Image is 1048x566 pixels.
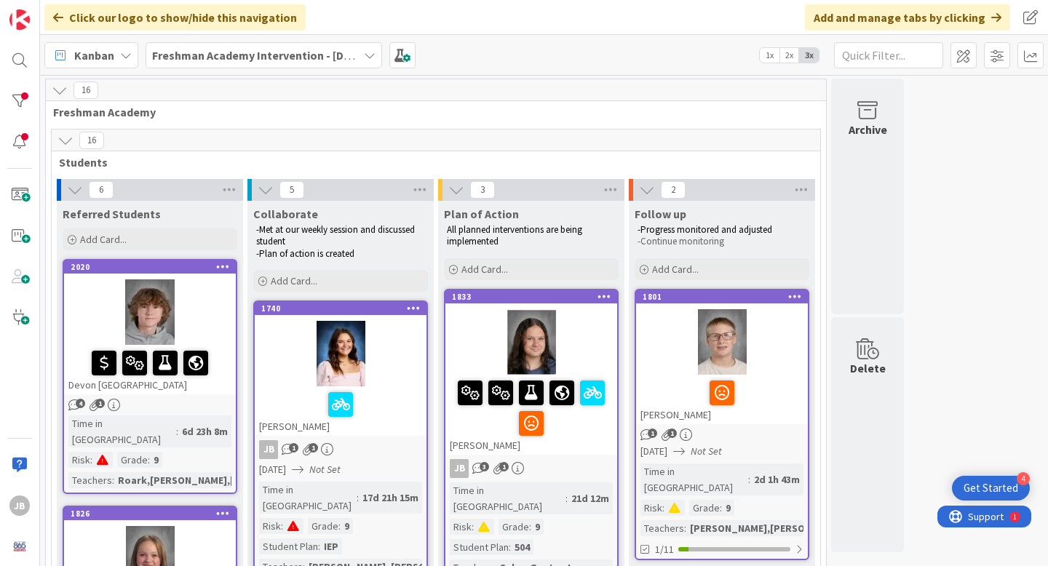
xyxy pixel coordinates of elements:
span: 1 [648,429,657,438]
span: 4 [76,399,85,408]
span: Add Card... [80,233,127,246]
div: 1801 [643,292,808,302]
div: 21d 12m [568,490,613,506]
div: 504 [511,539,533,555]
span: Collaborate [253,207,318,221]
div: Delete [850,359,886,377]
span: : [357,490,359,506]
span: : [338,518,341,534]
span: Kanban [74,47,114,64]
div: 6d 23h 8m [178,423,231,439]
div: 1833 [445,290,617,303]
span: 1 [289,443,298,453]
i: Not Set [309,463,341,476]
div: Roark,[PERSON_NAME],[PERSON_NAME]... [114,472,319,488]
img: Visit kanbanzone.com [9,9,30,30]
a: 2020Devon [GEOGRAPHIC_DATA]Time in [GEOGRAPHIC_DATA]:6d 23h 8mRisk:Grade:9Teachers:Roark,[PERSON_... [63,259,237,494]
span: 5 [279,181,304,199]
div: JB [259,440,278,459]
span: 1 [309,443,318,453]
div: [PERSON_NAME] [445,375,617,455]
span: [DATE] [259,462,286,477]
span: : [565,490,568,506]
span: 6 [89,181,114,199]
div: Grade [689,500,720,516]
div: Click our logo to show/hide this navigation [44,4,306,31]
span: : [529,519,531,535]
span: 2x [779,48,799,63]
div: JB [445,459,617,478]
span: Add Card... [271,274,317,287]
div: 9 [531,519,544,535]
div: Teachers [640,520,684,536]
div: 1826 [71,509,236,519]
span: : [148,452,150,468]
div: [PERSON_NAME] [255,386,426,436]
span: Follow up [635,207,686,221]
span: Freshman Academy [53,105,808,119]
span: 1x [760,48,779,63]
span: : [176,423,178,439]
div: 1826 [64,507,236,520]
div: 4 [1017,472,1030,485]
span: Plan of Action [444,207,519,221]
div: 9 [722,500,734,516]
div: Risk [450,519,472,535]
span: : [509,539,511,555]
span: : [112,472,114,488]
span: : [662,500,664,516]
span: All planned interventions are being implemented [447,223,584,247]
span: 3x [799,48,819,63]
i: Not Set [691,445,722,458]
span: : [748,471,750,487]
div: 1833 [452,292,617,302]
span: 2 [661,181,686,199]
div: 1 [76,6,79,17]
span: Support [31,2,66,20]
span: -Progress monitored and adjusted [638,223,772,236]
div: 1801 [636,290,808,303]
span: 16 [74,81,98,99]
span: 1 [667,429,677,438]
div: Student Plan [450,539,509,555]
div: Devon [GEOGRAPHIC_DATA] [64,345,236,394]
div: 9 [341,518,353,534]
span: -Plan of action is created [256,247,354,260]
span: Referred Students [63,207,161,221]
div: Time in [GEOGRAPHIC_DATA] [68,415,176,447]
div: Risk [640,500,662,516]
span: : [281,518,283,534]
div: JB [450,459,469,478]
div: Student Plan [259,538,318,554]
img: avatar [9,536,30,557]
span: -Met at our weekly session and discussed student [256,223,417,247]
span: : [90,452,92,468]
span: Students [59,155,802,170]
div: Time in [GEOGRAPHIC_DATA] [640,463,748,495]
div: 2020 [71,262,236,272]
span: : [472,519,474,535]
div: Teachers [68,472,112,488]
div: Add and manage tabs by clicking [805,4,1010,31]
span: 3 [470,181,495,199]
span: [DATE] [640,444,667,459]
div: 9 [150,452,162,468]
div: Time in [GEOGRAPHIC_DATA] [259,482,357,514]
div: Get Started [964,481,1018,495]
span: 1/11 [655,542,674,557]
div: Risk [259,518,281,534]
input: Quick Filter... [834,42,943,68]
div: Grade [308,518,338,534]
div: 1740[PERSON_NAME] [255,302,426,436]
div: IEP [320,538,342,554]
span: Add Card... [652,263,699,276]
div: Risk [68,452,90,468]
span: 1 [95,399,105,408]
div: JB [9,495,30,516]
div: Open Get Started checklist, remaining modules: 4 [952,476,1030,501]
div: Grade [117,452,148,468]
p: -Continue monitoring [638,236,806,247]
div: Grade [499,519,529,535]
div: [PERSON_NAME] [636,375,808,424]
span: 1 [499,462,509,471]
